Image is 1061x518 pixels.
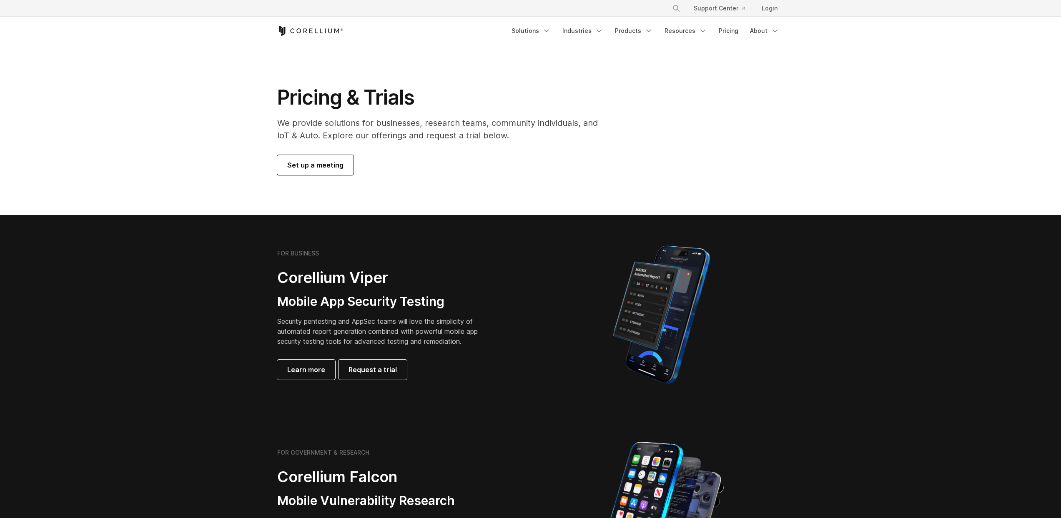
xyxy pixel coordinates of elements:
[714,23,743,38] a: Pricing
[687,1,752,16] a: Support Center
[277,294,491,310] h3: Mobile App Security Testing
[277,316,491,346] p: Security pentesting and AppSec teams will love the simplicity of automated report generation comb...
[349,365,397,375] span: Request a trial
[277,468,511,486] h2: Corellium Falcon
[277,117,610,142] p: We provide solutions for businesses, research teams, community individuals, and IoT & Auto. Explo...
[660,23,712,38] a: Resources
[277,155,354,175] a: Set up a meeting
[277,250,319,257] h6: FOR BUSINESS
[277,449,369,456] h6: FOR GOVERNMENT & RESEARCH
[755,1,784,16] a: Login
[507,23,784,38] div: Navigation Menu
[669,1,684,16] button: Search
[287,365,325,375] span: Learn more
[662,1,784,16] div: Navigation Menu
[287,160,344,170] span: Set up a meeting
[557,23,608,38] a: Industries
[277,268,491,287] h2: Corellium Viper
[599,242,724,388] img: Corellium MATRIX automated report on iPhone showing app vulnerability test results across securit...
[339,360,407,380] a: Request a trial
[277,26,344,36] a: Corellium Home
[277,360,335,380] a: Learn more
[507,23,556,38] a: Solutions
[277,493,511,509] h3: Mobile Vulnerability Research
[277,85,610,110] h1: Pricing & Trials
[610,23,658,38] a: Products
[745,23,784,38] a: About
